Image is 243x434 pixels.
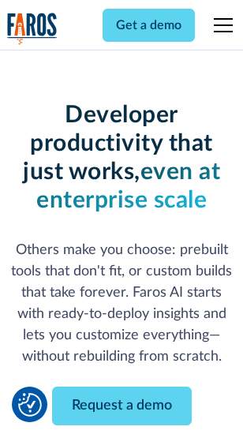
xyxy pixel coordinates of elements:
a: Get a demo [103,9,195,42]
img: Logo of the analytics and reporting company Faros. [7,13,58,45]
a: home [7,13,58,45]
div: menu [204,6,236,44]
img: Revisit consent button [18,393,42,417]
a: Request a demo [52,387,192,425]
button: Cookie Settings [18,393,42,417]
p: Others make you choose: prebuilt tools that don't fit, or custom builds that take forever. Faros ... [7,240,236,368]
strong: Developer productivity that just works, [23,103,213,184]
